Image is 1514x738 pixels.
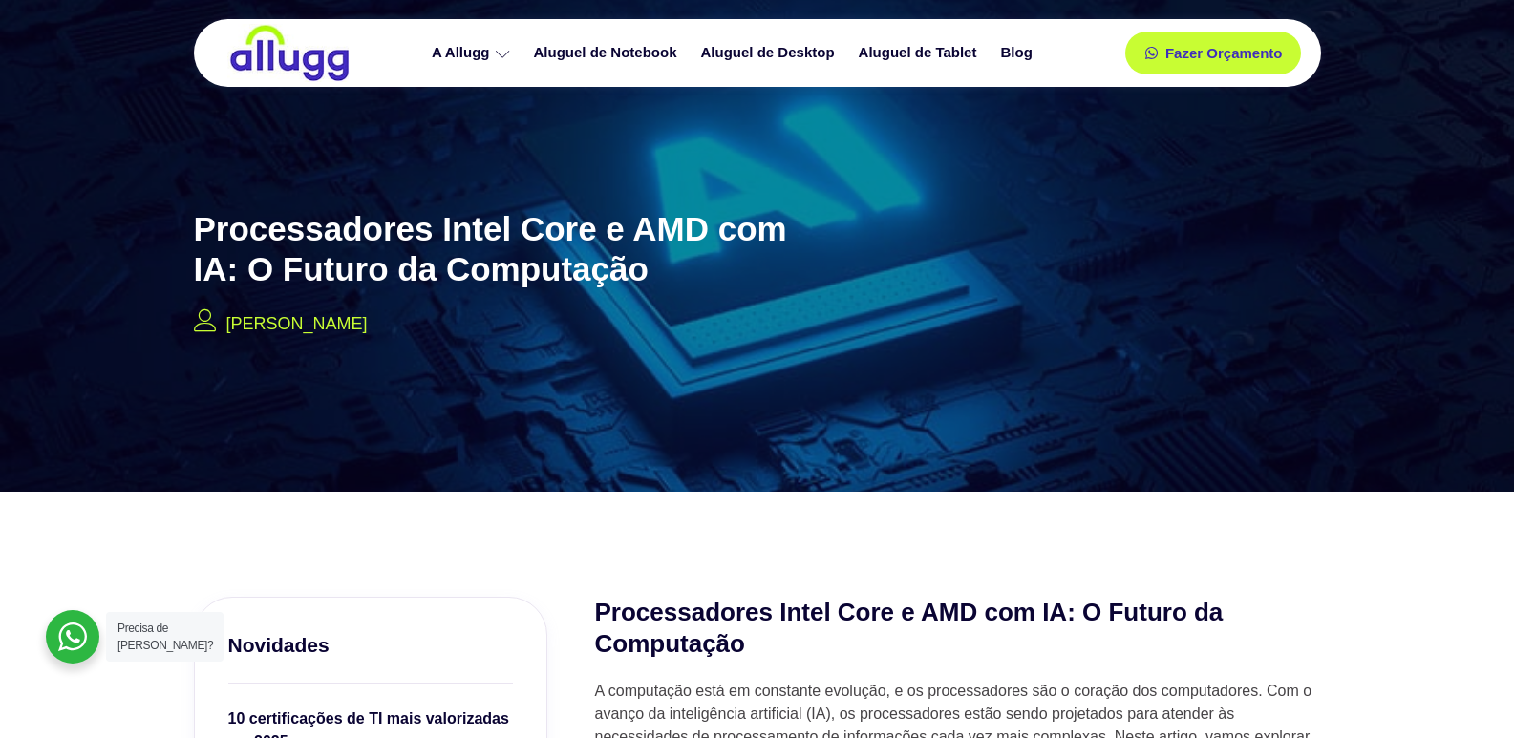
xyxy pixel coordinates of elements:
img: locação de TI é Allugg [227,24,352,82]
a: Aluguel de Desktop [692,36,849,70]
p: [PERSON_NAME] [226,311,368,337]
a: Aluguel de Notebook [524,36,692,70]
h2: Processadores Intel Core e AMD com IA: O Futuro da Computação [194,209,805,289]
h2: Processadores Intel Core e AMD com IA: O Futuro da Computação [595,597,1321,662]
a: Fazer Orçamento [1125,32,1302,74]
a: A Allugg [422,36,524,70]
span: Fazer Orçamento [1165,46,1283,60]
iframe: Chat Widget [1418,646,1514,738]
span: Precisa de [PERSON_NAME]? [117,622,213,652]
h3: Novidades [228,631,513,659]
a: Blog [991,36,1046,70]
a: Aluguel de Tablet [849,36,992,70]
